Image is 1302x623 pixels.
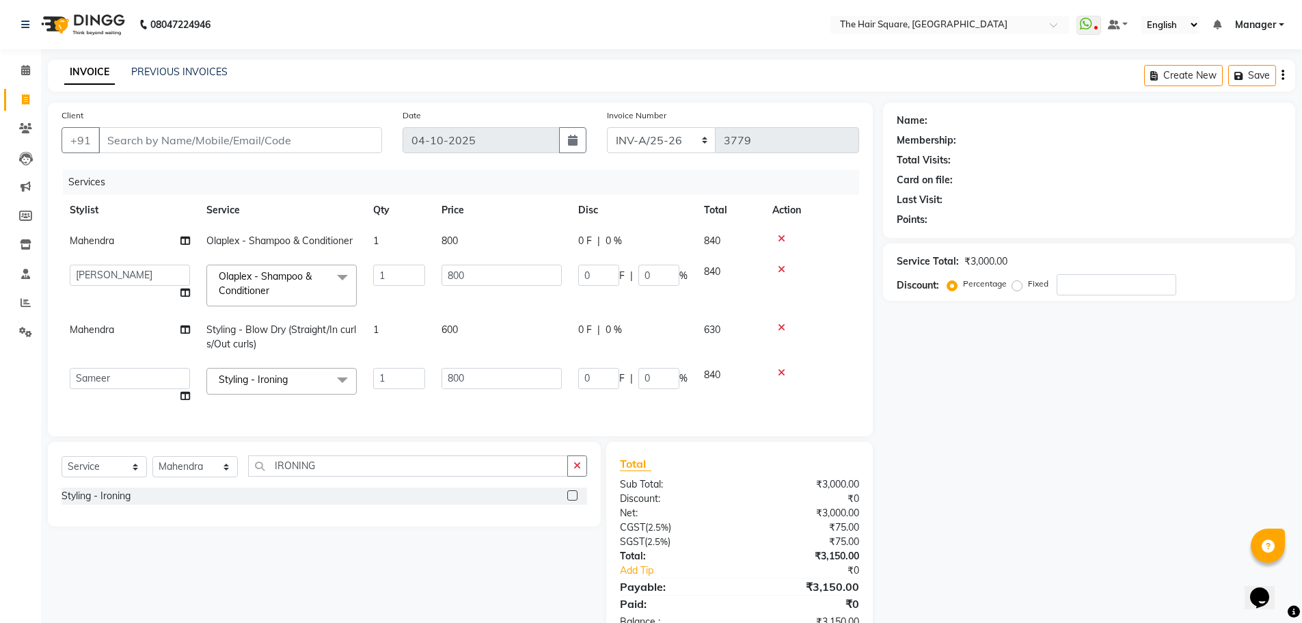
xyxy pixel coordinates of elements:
div: ₹0 [740,492,869,506]
a: Add Tip [610,564,761,578]
span: F [619,269,625,283]
span: 630 [704,323,720,336]
div: Sub Total: [610,477,740,492]
span: 600 [442,323,458,336]
b: 08047224946 [150,5,211,44]
div: Services [63,170,869,195]
span: 2.5% [648,522,668,533]
div: ₹3,000.00 [964,254,1007,269]
th: Total [696,195,764,226]
div: ₹0 [740,596,869,612]
img: logo [35,5,128,44]
span: 0 % [606,323,622,337]
span: 840 [704,369,720,381]
span: Styling - Ironing [219,373,288,386]
span: CGST [620,521,645,533]
div: Net: [610,506,740,520]
span: 0 F [578,234,592,248]
div: ₹3,150.00 [740,579,869,595]
iframe: chat widget [1245,568,1288,609]
input: Search or Scan [248,455,568,477]
div: ₹3,000.00 [740,477,869,492]
span: Total [620,457,651,471]
span: 0 F [578,323,592,337]
input: Search by Name/Mobile/Email/Code [98,127,382,153]
div: Payable: [610,579,740,595]
button: Save [1228,65,1276,86]
div: ₹75.00 [740,520,869,535]
div: Total: [610,549,740,564]
th: Stylist [62,195,198,226]
label: Client [62,109,83,122]
span: F [619,371,625,386]
span: % [679,269,688,283]
div: Service Total: [897,254,959,269]
div: Last Visit: [897,193,942,207]
div: Membership: [897,133,956,148]
span: Styling - Blow Dry (Straight/In curls/Out curls) [206,323,356,350]
span: SGST [620,535,645,548]
th: Qty [365,195,433,226]
span: % [679,371,688,386]
span: 800 [442,235,458,247]
a: x [288,373,294,386]
a: x [269,284,275,297]
div: ₹3,000.00 [740,506,869,520]
span: 840 [704,265,720,278]
span: Manager [1235,18,1276,32]
span: | [597,323,600,337]
th: Action [764,195,859,226]
div: ( ) [610,520,740,535]
div: ₹3,150.00 [740,549,869,564]
div: ₹0 [761,564,869,578]
span: 1 [373,323,379,336]
th: Price [433,195,570,226]
label: Fixed [1028,278,1048,290]
button: +91 [62,127,100,153]
span: 2.5% [647,536,668,547]
span: 0 % [606,234,622,248]
div: ₹75.00 [740,535,869,549]
label: Date [403,109,421,122]
span: Olaplex - Shampoo & Conditioner [206,235,353,247]
a: PREVIOUS INVOICES [131,66,228,78]
th: Service [198,195,365,226]
span: Olaplex - Shampoo & Conditioner [219,270,312,297]
div: Total Visits: [897,153,951,168]
label: Percentage [963,278,1007,290]
div: Card on file: [897,173,953,187]
span: | [630,371,633,386]
span: | [597,234,600,248]
div: Name: [897,114,927,128]
div: Styling - Ironing [62,489,131,503]
span: | [630,269,633,283]
span: Mahendra [70,235,114,247]
div: Paid: [610,596,740,612]
div: Discount: [610,492,740,506]
th: Disc [570,195,696,226]
div: Discount: [897,278,939,293]
span: 840 [704,235,720,247]
span: 1 [373,235,379,247]
div: ( ) [610,535,740,549]
a: INVOICE [64,60,115,85]
div: Points: [897,213,927,227]
label: Invoice Number [607,109,666,122]
button: Create New [1144,65,1223,86]
span: Mahendra [70,323,114,336]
